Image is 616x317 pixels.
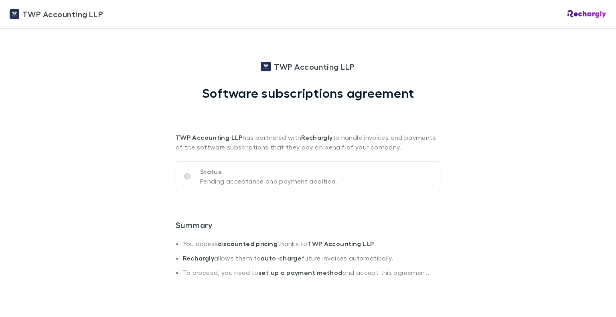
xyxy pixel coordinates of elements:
img: Rechargly Logo [567,10,606,18]
strong: auto-charge [261,254,302,262]
strong: Rechargly [183,254,214,262]
li: allows them to future invoices automatically. [183,254,440,269]
p: Status [200,167,337,176]
p: Pending acceptance and payment addition. [200,176,337,186]
strong: TWP Accounting LLP [307,240,374,248]
img: TWP Accounting LLP's Logo [10,9,19,19]
p: has partnered with to handle invoices and payments of the software subscriptions that they pay on... [176,101,440,152]
strong: TWP Accounting LLP [176,133,243,141]
strong: set up a payment method [258,269,342,277]
li: You access thanks to . [183,240,440,254]
h1: Software subscriptions agreement [202,85,414,101]
strong: Rechargly [301,133,332,141]
li: To proceed, you need to and accept this agreement. [183,269,440,283]
img: TWP Accounting LLP's Logo [261,62,271,71]
strong: discounted pricing [218,240,278,248]
h3: Summary [176,220,440,233]
span: TWP Accounting LLP [274,61,355,73]
span: TWP Accounting LLP [22,8,103,20]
